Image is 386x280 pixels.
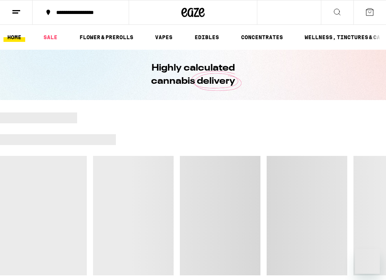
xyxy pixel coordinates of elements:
[76,33,137,42] a: FLOWER & PREROLLS
[151,33,176,42] a: VAPES
[191,33,223,42] a: EDIBLES
[129,62,257,88] h1: Highly calculated cannabis delivery
[3,33,25,42] a: HOME
[40,33,61,42] a: SALE
[355,249,380,274] iframe: Button to launch messaging window
[237,33,287,42] a: CONCENTRATES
